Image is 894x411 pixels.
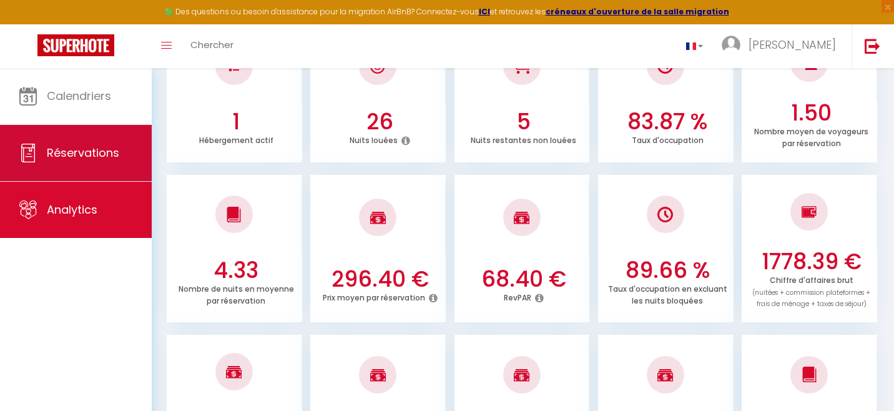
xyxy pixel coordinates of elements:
[461,109,587,135] h3: 5
[865,38,880,54] img: logout
[605,109,730,135] h3: 83.87 %
[608,281,727,306] p: Taux d'occupation en excluant les nuits bloquées
[632,132,704,146] p: Taux d'occupation
[752,288,870,309] span: (nuitées + commission plateformes + frais de ménage + taxes de séjour)
[350,132,398,146] p: Nuits louées
[37,34,114,56] img: Super Booking
[47,88,111,104] span: Calendriers
[323,290,425,303] p: Prix moyen par réservation
[190,38,233,51] span: Chercher
[10,5,47,42] button: Ouvrir le widget de chat LiveChat
[179,281,294,306] p: Nombre de nuits en moyenne par réservation
[199,132,273,146] p: Hébergement actif
[749,37,836,52] span: [PERSON_NAME]
[181,24,243,68] a: Chercher
[546,6,729,17] a: créneaux d'ouverture de la salle migration
[722,36,740,54] img: ...
[605,257,730,284] h3: 89.66 %
[47,145,119,161] span: Réservations
[174,109,299,135] h3: 1
[802,204,817,219] img: NO IMAGE
[749,249,874,275] h3: 1778.39 €
[752,272,870,309] p: Chiffre d'affaires brut
[754,124,868,149] p: Nombre moyen de voyageurs par réservation
[47,202,97,217] span: Analytics
[479,6,490,17] a: ICI
[657,207,673,222] img: NO IMAGE
[471,132,576,146] p: Nuits restantes non louées
[749,100,874,126] h3: 1.50
[174,257,299,284] h3: 4.33
[504,290,531,303] p: RevPAR
[712,24,852,68] a: ... [PERSON_NAME]
[317,266,443,292] h3: 296.40 €
[317,109,443,135] h3: 26
[461,266,587,292] h3: 68.40 €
